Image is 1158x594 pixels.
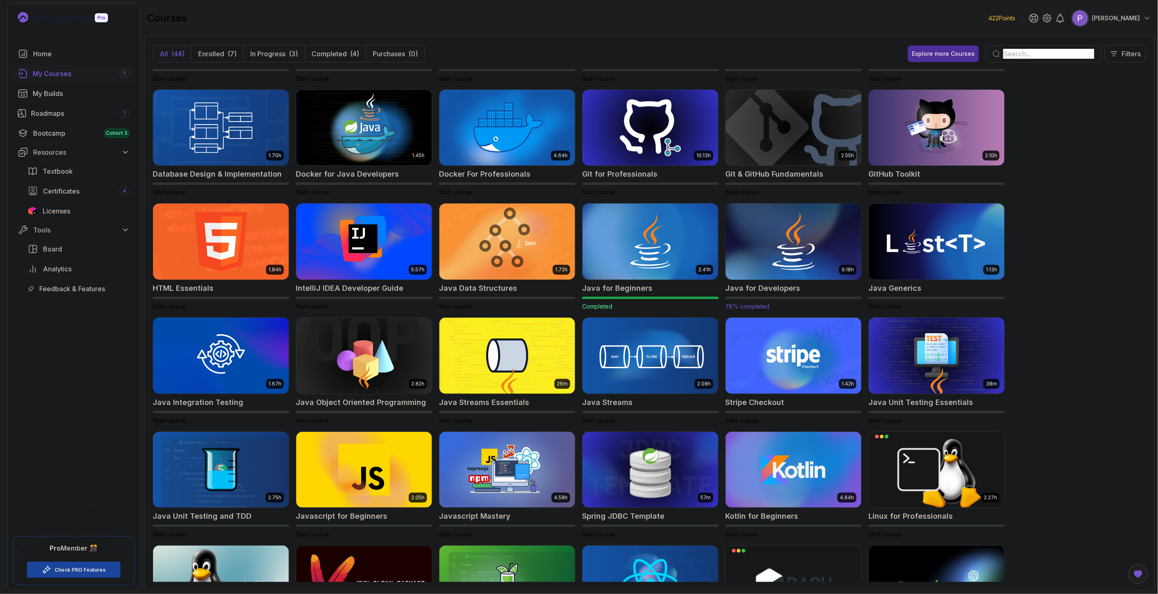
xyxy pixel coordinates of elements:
span: Start course [153,417,186,424]
img: jetbrains icon [28,207,38,215]
div: Bootcamp [33,128,129,138]
h2: GitHub Toolkit [868,168,920,180]
h2: Spring JDBC Template [582,510,664,522]
img: Java Unit Testing Essentials card [869,318,1005,394]
span: Start course [868,531,901,538]
img: Javascript Mastery card [439,432,575,508]
h2: Java Streams [582,397,633,408]
img: Java Generics card [869,204,1005,280]
h2: Javascript for Beginners [296,510,387,522]
img: Java Streams Essentials card [439,318,575,394]
span: Start course [868,75,901,82]
img: Java Streams card [583,318,718,394]
button: Tools [13,223,134,237]
img: Database Design & Implementation card [153,90,289,166]
img: GitHub Toolkit card [869,90,1005,166]
h2: Java Object Oriented Programming [296,397,426,408]
span: Analytics [43,264,72,274]
h2: Javascript Mastery [439,510,511,522]
span: Start course [582,417,615,424]
img: Linux for Professionals card [869,432,1005,508]
p: Filters [1122,49,1141,59]
img: Spring JDBC Template card [583,432,718,508]
span: Start course [582,531,615,538]
h2: Docker for Java Developers [296,168,399,180]
span: Start course [439,531,472,538]
span: Start course [868,417,901,424]
span: Start course [153,189,186,196]
p: 2.10h [985,152,997,159]
div: Resources [33,147,129,157]
span: Start course [296,189,329,196]
span: Start course [439,75,472,82]
button: Filters [1105,45,1146,62]
a: Explore more Courses [908,46,979,62]
button: Completed(4) [304,46,366,62]
span: Start course [582,75,615,82]
a: Java for Beginners card2.41hJava for BeginnersCompleted [582,203,719,311]
h2: Java for Developers [725,283,800,294]
a: home [13,46,134,62]
input: Search... [1003,49,1094,59]
span: Start course [296,75,329,82]
h2: Java Integration Testing [153,397,243,408]
img: HTML Essentials card [153,204,289,280]
span: Start course [153,303,186,310]
img: Stripe Checkout card [726,318,861,394]
h2: courses [147,12,187,25]
div: (7) [228,49,237,59]
img: Javascript for Beginners card [296,432,432,508]
button: Purchases(0) [366,46,424,62]
button: Enrolled(7) [191,46,243,62]
span: Start course [439,189,472,196]
p: Enrolled [198,49,224,59]
p: 422 Points [988,14,1015,22]
img: Java for Beginners card [583,204,718,280]
img: Git & GitHub Fundamentals card [726,90,861,166]
h2: Java Data Structures [439,283,517,294]
span: 4 [123,188,126,194]
a: courses [13,65,134,82]
p: 1.84h [269,266,281,273]
a: licenses [23,203,134,219]
p: Completed [312,49,347,59]
span: Start course [725,417,758,424]
img: Java Integration Testing card [153,318,289,394]
span: Start course [725,189,758,196]
h2: Kotlin for Beginners [725,510,798,522]
p: 4.64h [840,494,854,501]
h2: Java for Beginners [582,283,652,294]
h2: Java Generics [868,283,921,294]
button: All(44) [153,46,191,62]
h2: Linux for Professionals [868,510,953,522]
p: 4.58h [554,494,568,501]
p: 38m [986,381,997,387]
h2: IntelliJ IDEA Developer Guide [296,283,403,294]
img: user profile image [1072,10,1088,26]
a: feedback [23,280,134,297]
a: builds [13,85,134,102]
h2: HTML Essentials [153,283,213,294]
span: Start course [582,189,615,196]
span: Start course [153,531,186,538]
p: 2.55h [841,152,854,159]
img: Git for Professionals card [583,90,718,166]
span: 7 [123,70,126,77]
button: Check PRO Features [26,561,121,578]
p: 26m [557,381,568,387]
img: Java Data Structures card [439,204,575,280]
span: Start course [296,303,329,310]
div: (44) [171,49,185,59]
button: Open Feedback Button [1128,564,1148,584]
h2: Stripe Checkout [725,397,784,408]
button: In Progress(3) [243,46,304,62]
a: textbook [23,163,134,180]
span: Start course [439,417,472,424]
span: Start course [153,75,186,82]
a: certificates [23,183,134,199]
h2: Git & GitHub Fundamentals [725,168,823,180]
img: Docker for Java Developers card [296,90,432,166]
p: 2.41h [698,266,711,273]
img: Java for Developers card [722,202,865,282]
p: 2.27h [984,494,997,501]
